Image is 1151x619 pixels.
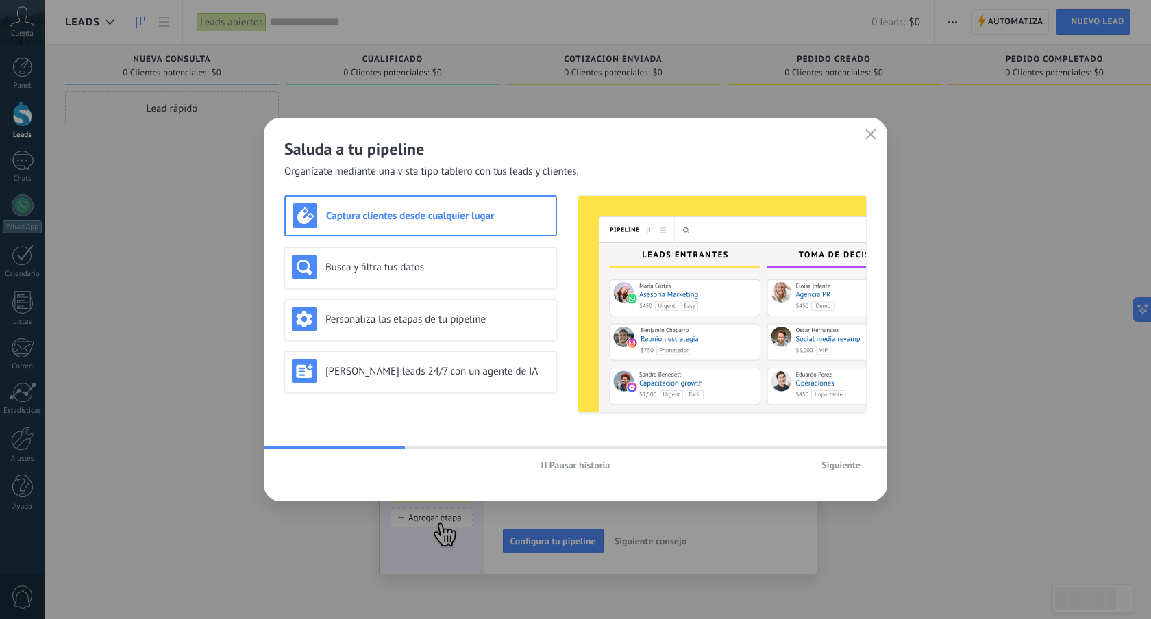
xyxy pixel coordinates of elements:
[325,261,549,274] h3: Busca y filtra tus datos
[284,165,579,179] span: Organízate mediante una vista tipo tablero con tus leads y clientes.
[549,460,610,470] span: Pausar historia
[326,210,549,223] h3: Captura clientes desde cualquier lugar
[325,365,549,378] h3: [PERSON_NAME] leads 24/7 con un agente de IA
[821,460,861,470] span: Siguiente
[535,455,617,475] button: Pausar historia
[284,138,867,160] h2: Saluda a tu pipeline
[325,313,549,326] h3: Personaliza las etapas de tu pipeline
[815,455,867,475] button: Siguiente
